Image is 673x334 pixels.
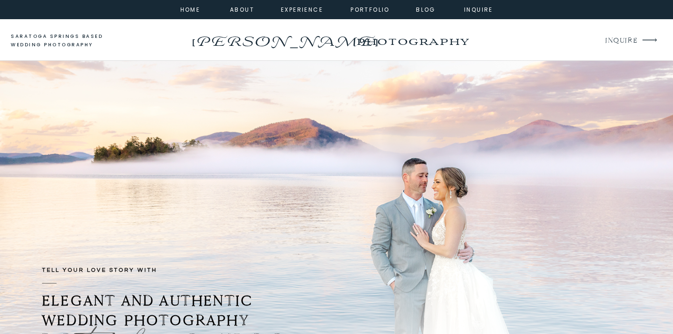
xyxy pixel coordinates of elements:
b: TELL YOUR LOVE STORY with [42,267,157,273]
a: home [178,5,203,13]
a: experience [281,5,319,13]
a: Blog [409,5,443,13]
a: portfolio [350,5,390,13]
a: about [230,5,251,13]
a: INQUIRE [605,35,637,47]
a: [PERSON_NAME] [189,30,379,45]
a: photography [338,28,487,54]
a: inquire [462,5,495,13]
a: saratoga springs based wedding photography [11,32,121,50]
